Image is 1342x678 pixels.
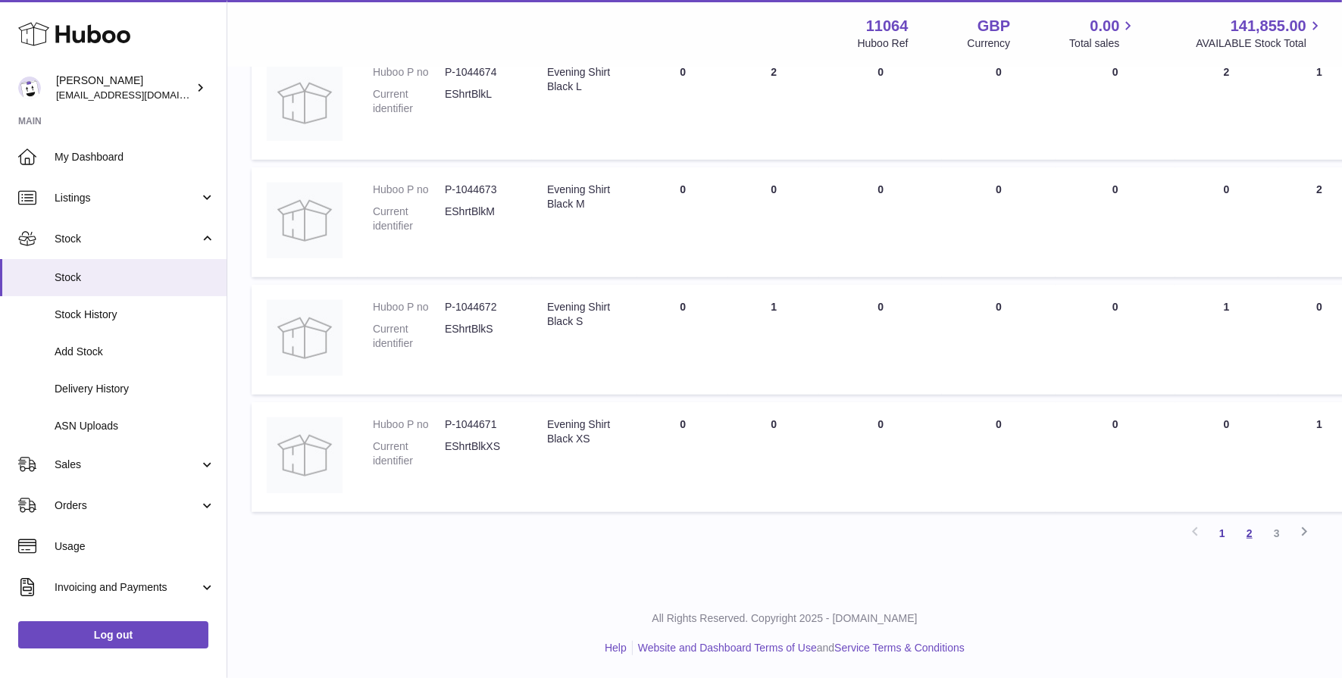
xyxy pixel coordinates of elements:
dt: Huboo P no [373,183,445,197]
dt: Current identifier [373,322,445,351]
td: 0 [728,167,819,277]
span: Stock [55,270,215,285]
img: product image [267,65,343,141]
dt: Current identifier [373,205,445,233]
dd: P-1044672 [445,300,517,314]
span: Total sales [1069,36,1137,51]
td: 0 [637,50,728,160]
span: 0 [1112,301,1118,313]
div: Evening Shirt Black S [547,300,622,329]
span: 141,855.00 [1231,16,1306,36]
a: 0.00 Total sales [1069,16,1137,51]
span: Stock History [55,308,215,322]
span: Stock [55,232,199,246]
img: imichellrs@gmail.com [18,77,41,99]
span: [EMAIL_ADDRESS][DOMAIN_NAME] [56,89,223,101]
a: 1 [1209,520,1236,547]
td: 0 [637,402,728,512]
span: AVAILABLE Stock Total [1196,36,1324,51]
td: 2 [728,50,819,160]
dd: EShrtBlkXS [445,439,517,468]
div: Evening Shirt Black XS [547,417,622,446]
a: Help [605,642,627,654]
span: ASN Uploads [55,419,215,433]
dt: Current identifier [373,87,445,116]
td: 0 [1175,167,1278,277]
span: Add Stock [55,345,215,359]
li: and [633,641,965,655]
a: Log out [18,621,208,648]
dd: P-1044671 [445,417,517,432]
img: product image [267,183,343,258]
strong: GBP [978,16,1010,36]
span: 0 [1112,418,1118,430]
td: 0 [819,50,942,160]
td: 0 [942,167,1056,277]
td: 0 [942,285,1056,395]
span: Delivery History [55,382,215,396]
div: Huboo Ref [858,36,909,51]
span: 0.00 [1090,16,1120,36]
dd: EShrtBlkM [445,205,517,233]
a: Service Terms & Conditions [834,642,965,654]
td: 0 [637,285,728,395]
a: 3 [1263,520,1290,547]
dt: Huboo P no [373,300,445,314]
div: Evening Shirt Black L [547,65,622,94]
td: 0 [819,167,942,277]
td: 0 [942,50,1056,160]
dt: Current identifier [373,439,445,468]
span: Orders [55,498,199,513]
div: Evening Shirt Black M [547,183,622,211]
td: 0 [942,402,1056,512]
span: 0 [1112,183,1118,195]
dt: Huboo P no [373,417,445,432]
dd: P-1044673 [445,183,517,197]
td: 1 [728,285,819,395]
div: [PERSON_NAME] [56,73,192,102]
td: 0 [819,402,942,512]
strong: 11064 [866,16,909,36]
td: 0 [819,285,942,395]
span: Usage [55,539,215,554]
span: 0 [1112,66,1118,78]
span: Invoicing and Payments [55,580,199,595]
td: 0 [728,402,819,512]
a: 141,855.00 AVAILABLE Stock Total [1196,16,1324,51]
td: 1 [1175,285,1278,395]
img: product image [267,417,343,493]
dd: P-1044674 [445,65,517,80]
dt: Huboo P no [373,65,445,80]
dd: EShrtBlkS [445,322,517,351]
div: Currency [968,36,1011,51]
td: 2 [1175,50,1278,160]
dd: EShrtBlkL [445,87,517,116]
span: My Dashboard [55,150,215,164]
span: Listings [55,191,199,205]
a: 2 [1236,520,1263,547]
p: All Rights Reserved. Copyright 2025 - [DOMAIN_NAME] [239,611,1330,626]
span: Sales [55,458,199,472]
td: 0 [1175,402,1278,512]
a: Website and Dashboard Terms of Use [638,642,817,654]
td: 0 [637,167,728,277]
img: product image [267,300,343,376]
